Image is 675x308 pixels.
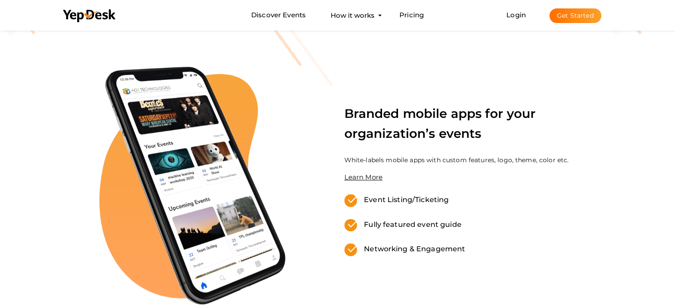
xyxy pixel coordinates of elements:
a: Learn More [344,173,383,181]
label: Branded mobile apps for your organization’s events [344,104,620,144]
p: White-labels mobile apps with custom features, logo, theme, color etc. [344,154,620,166]
a: Pricing [399,7,424,23]
img: event listing [344,194,358,207]
a: Discover Events [251,7,306,23]
label: Networking & Engagement [357,243,465,255]
img: branded mobile app [99,65,288,307]
img: networking and engagement [344,243,358,256]
label: Event Listing/Ticketing [357,194,449,206]
img: featured event guide [344,219,358,232]
label: Fully featured event guide [357,219,462,230]
button: How it works [328,7,377,23]
button: Get Started [549,8,601,23]
a: Login [506,11,526,19]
